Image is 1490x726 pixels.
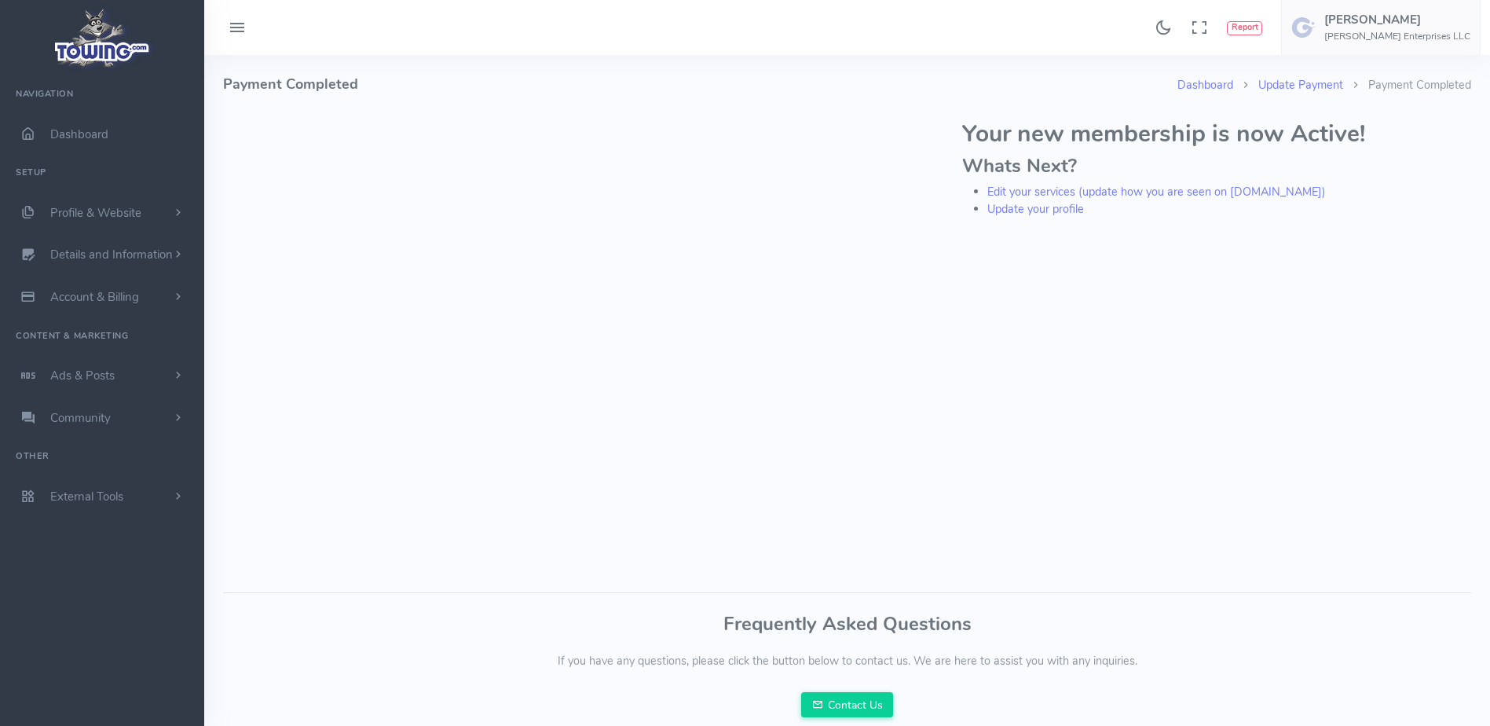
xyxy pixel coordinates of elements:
[50,489,123,504] span: External Tools
[223,55,1177,114] h4: Payment Completed
[801,692,894,717] a: Contact Us
[50,368,115,383] span: Ads & Posts
[50,247,173,263] span: Details and Information
[50,289,139,305] span: Account & Billing
[1343,77,1471,94] li: Payment Completed
[49,5,156,71] img: logo
[223,614,1471,634] h3: Frequently Asked Questions
[962,122,1471,148] h2: Your new membership is now Active!
[962,156,1471,176] h3: Whats Next?
[987,184,1326,200] a: Edit your services (update how you are seen on [DOMAIN_NAME])
[1291,15,1316,40] img: user-image
[1227,21,1262,35] button: Report
[987,201,1084,217] a: Update your profile
[1324,13,1470,26] h5: [PERSON_NAME]
[1324,31,1470,42] h6: [PERSON_NAME] Enterprises LLC
[50,410,111,426] span: Community
[50,205,141,221] span: Profile & Website
[223,653,1471,670] p: If you have any questions, please click the button below to contact us. We are here to assist you...
[1258,77,1343,93] a: Update Payment
[50,126,108,142] span: Dashboard
[1177,77,1233,93] a: Dashboard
